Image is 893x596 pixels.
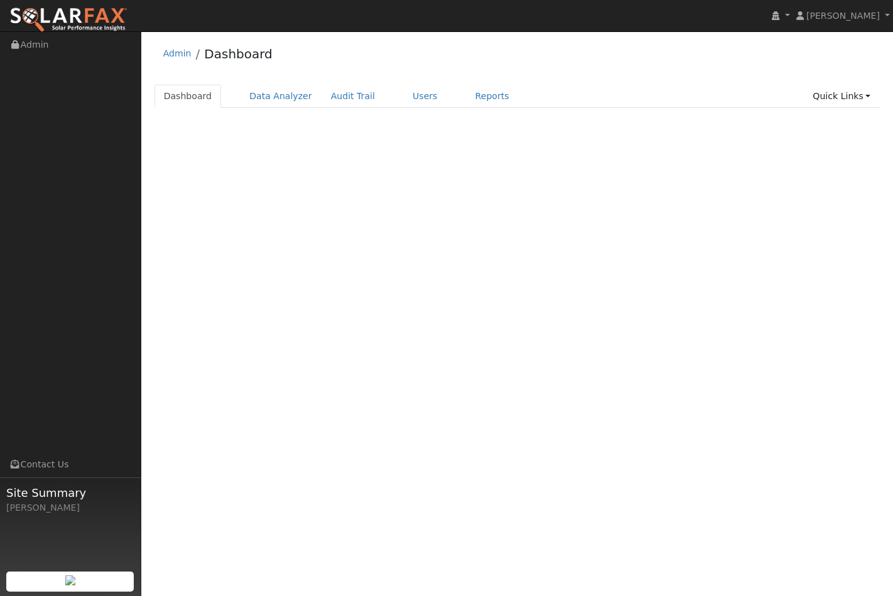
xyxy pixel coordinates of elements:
a: Data Analyzer [240,85,322,108]
img: retrieve [65,575,75,585]
span: Site Summary [6,484,134,501]
span: [PERSON_NAME] [806,11,880,21]
a: Users [403,85,447,108]
a: Reports [466,85,519,108]
a: Dashboard [204,46,273,61]
a: Audit Trail [322,85,384,108]
div: [PERSON_NAME] [6,501,134,514]
img: SolarFax [9,7,127,33]
a: Quick Links [803,85,880,108]
a: Admin [163,48,192,58]
a: Dashboard [154,85,222,108]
